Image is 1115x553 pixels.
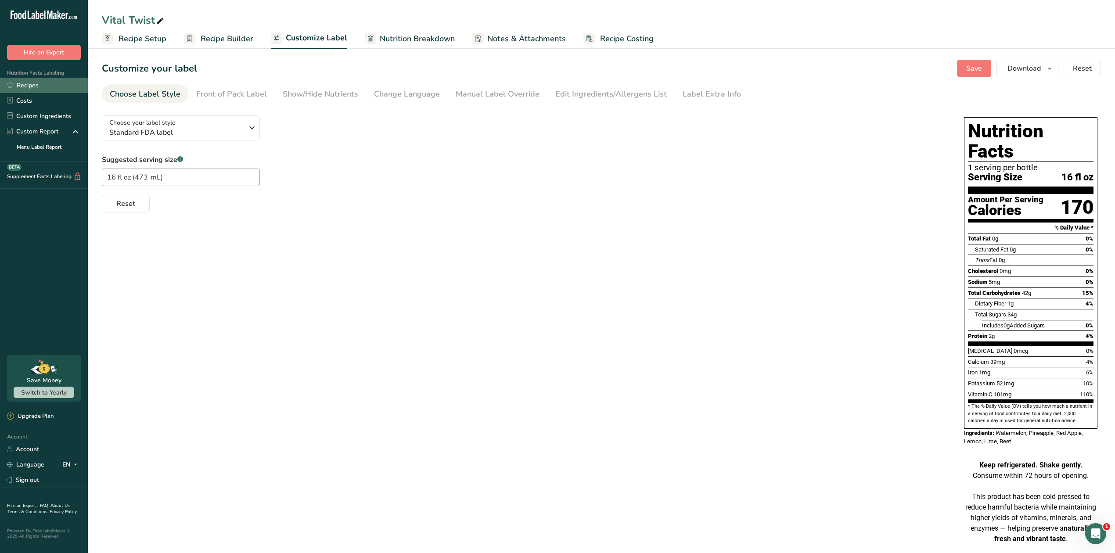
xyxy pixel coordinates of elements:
[975,257,989,263] i: Trans
[994,524,1091,543] strong: naturally fresh and vibrant taste
[968,359,989,365] span: Calcium
[50,509,77,515] a: Privacy Policy
[109,127,243,138] span: Standard FDA label
[102,195,150,212] button: Reset
[982,322,1045,329] span: Includes Added Sugars
[1086,300,1093,307] span: 4%
[1007,300,1014,307] span: 1g
[968,380,995,387] span: Potassium
[1003,322,1010,329] span: 0g
[110,88,180,100] div: Choose Label Style
[996,380,1014,387] span: 521mg
[1082,290,1093,296] span: 15%
[1086,268,1093,274] span: 0%
[1061,196,1093,219] div: 170
[1073,63,1092,74] span: Reset
[583,29,654,49] a: Recipe Costing
[7,528,81,539] div: Powered By FoodLabelMaker © 2025 All Rights Reserved
[989,279,1000,285] span: 5mg
[1000,268,1011,274] span: 0mg
[487,33,566,45] span: Notes & Attachments
[1014,348,1028,354] span: 0mcg
[62,460,81,470] div: EN
[975,311,1006,318] span: Total Sugars
[1086,348,1093,354] span: 0%
[1007,63,1041,74] span: Download
[968,196,1043,204] div: Amount Per Serving
[968,223,1093,233] section: % Daily Value *
[1103,523,1110,530] span: 1
[968,348,1012,354] span: [MEDICAL_DATA]
[975,300,1006,307] span: Dietary Fiber
[968,290,1021,296] span: Total Carbohydrates
[968,268,998,274] span: Cholesterol
[7,503,38,509] a: Hire an Expert .
[964,430,994,436] span: Ingredients:
[184,29,253,49] a: Recipe Builder
[1083,380,1093,387] span: 10%
[14,387,74,398] button: Switch to Yearly
[992,235,998,242] span: 0g
[7,509,50,515] a: Terms & Conditions .
[968,163,1093,172] div: 1 serving per bottle
[374,88,440,100] div: Change Language
[365,29,455,49] a: Nutrition Breakdown
[968,391,993,398] span: Vitamin C
[957,60,991,77] button: Save
[996,60,1058,77] button: Download
[286,32,347,44] span: Customize Label
[102,61,197,76] h1: Customize your label
[21,388,67,397] span: Switch to Yearly
[472,29,566,49] a: Notes & Attachments
[1022,290,1031,296] span: 42g
[102,154,260,165] label: Suggested serving size
[968,235,991,242] span: Total Fat
[968,369,978,376] span: Iron
[7,45,81,60] button: Hire an Expert
[1085,523,1106,544] iframe: Intercom live chat
[1086,333,1093,339] span: 4%
[975,246,1008,253] span: Saturated Fat
[1086,246,1093,253] span: 0%
[283,88,358,100] div: Show/Hide Nutrients
[683,88,741,100] div: Label Extra Info
[555,88,667,100] div: Edit Ingredients/Allergens List
[966,63,982,74] span: Save
[994,391,1011,398] span: 101mg
[1064,60,1101,77] button: Reset
[271,28,347,49] a: Customize Label
[1086,369,1093,376] span: 6%
[7,164,22,171] div: BETA
[979,461,1083,469] strong: Keep refrigerated. Shake gently.
[1086,279,1093,285] span: 0%
[1086,235,1093,242] span: 0%
[201,33,253,45] span: Recipe Builder
[196,88,267,100] div: Front of Pack Label
[964,492,1097,544] p: This product has been cold-pressed to reduce harmful bacteria while maintaining higher yields of ...
[7,503,70,515] a: About Us .
[380,33,455,45] span: Nutrition Breakdown
[990,359,1005,365] span: 39mg
[116,198,135,209] span: Reset
[968,172,1022,183] span: Serving Size
[7,412,54,421] div: Upgrade Plan
[40,503,50,509] a: FAQ .
[964,430,1083,445] span: Watermelon, Pineapple, Red Apple, Lemon, Lime, Beet
[979,369,990,376] span: 1mg
[968,204,1043,217] div: Calories
[456,88,540,100] div: Manual Label Override
[1086,322,1093,329] span: 0%
[1007,311,1017,318] span: 34g
[102,29,166,49] a: Recipe Setup
[102,12,165,28] div: Vital Twist
[119,33,166,45] span: Recipe Setup
[968,333,987,339] span: Protein
[968,279,987,285] span: Sodium
[968,121,1093,162] h1: Nutrition Facts
[1080,391,1093,398] span: 110%
[7,127,58,136] div: Custom Report
[109,118,176,127] span: Choose your label style
[1061,172,1093,183] span: 16 fl oz
[989,333,995,339] span: 2g
[102,115,260,140] button: Choose your label style Standard FDA label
